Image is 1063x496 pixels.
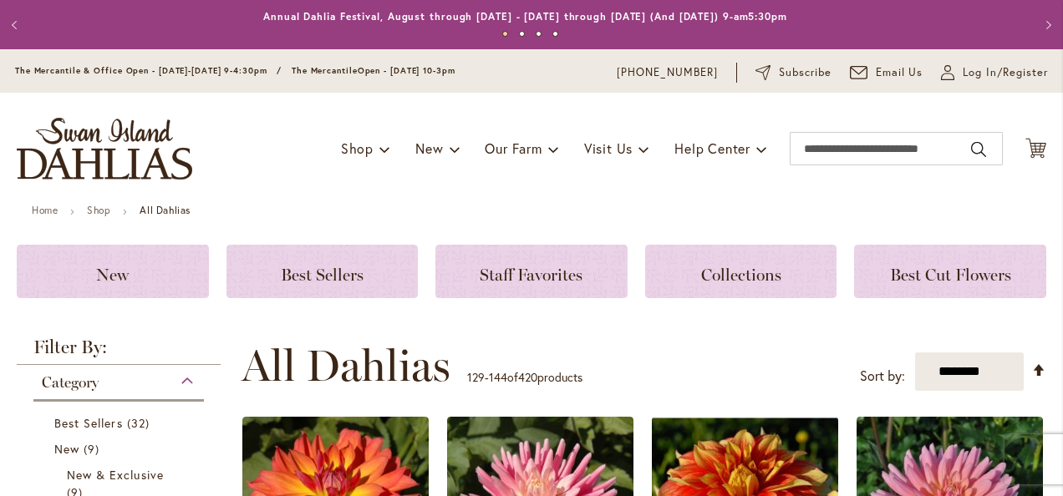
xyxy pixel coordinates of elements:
[281,265,364,285] span: Best Sellers
[84,440,104,458] span: 9
[67,467,164,483] span: New & Exclusive
[519,31,525,37] button: 2 of 4
[263,10,787,23] a: Annual Dahlia Festival, August through [DATE] - [DATE] through [DATE] (And [DATE]) 9-am5:30pm
[755,64,832,81] a: Subscribe
[876,64,923,81] span: Email Us
[32,204,58,216] a: Home
[467,369,485,385] span: 129
[17,245,209,298] a: New
[140,204,191,216] strong: All Dahlias
[87,204,110,216] a: Shop
[518,369,537,385] span: 420
[17,338,221,365] strong: Filter By:
[15,65,358,76] span: The Mercantile & Office Open - [DATE]-[DATE] 9-4:30pm / The Mercantile
[701,265,781,285] span: Collections
[860,361,905,392] label: Sort by:
[645,245,837,298] a: Collections
[54,415,123,431] span: Best Sellers
[480,265,582,285] span: Staff Favorites
[467,364,582,391] p: - of products
[854,245,1046,298] a: Best Cut Flowers
[242,341,450,391] span: All Dahlias
[17,118,192,180] a: store logo
[54,440,187,458] a: New
[584,139,633,157] span: Visit Us
[54,441,79,457] span: New
[489,369,507,385] span: 144
[96,265,129,285] span: New
[552,31,558,37] button: 4 of 4
[1030,8,1063,42] button: Next
[963,64,1048,81] span: Log In/Register
[941,64,1048,81] a: Log In/Register
[435,245,628,298] a: Staff Favorites
[42,373,99,392] span: Category
[358,65,455,76] span: Open - [DATE] 10-3pm
[226,245,419,298] a: Best Sellers
[54,414,187,432] a: Best Sellers
[536,31,542,37] button: 3 of 4
[674,139,750,157] span: Help Center
[779,64,832,81] span: Subscribe
[502,31,508,37] button: 1 of 4
[485,139,542,157] span: Our Farm
[890,265,1011,285] span: Best Cut Flowers
[415,139,443,157] span: New
[341,139,374,157] span: Shop
[850,64,923,81] a: Email Us
[127,414,154,432] span: 32
[617,64,718,81] a: [PHONE_NUMBER]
